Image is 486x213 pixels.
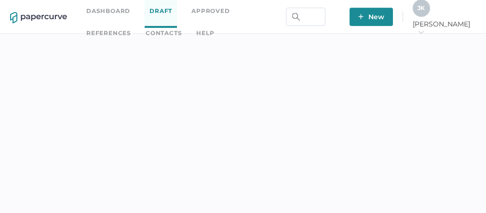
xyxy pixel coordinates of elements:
[146,28,182,38] a: Contacts
[418,4,425,12] span: J K
[358,8,384,26] span: New
[191,6,229,16] a: Approved
[86,28,131,38] a: References
[196,28,214,38] div: help
[358,14,364,19] img: plus-white.e19ec114.svg
[292,13,300,21] img: search.bf03fe8b.svg
[418,29,424,36] i: arrow_right
[86,6,130,16] a: Dashboard
[10,12,67,24] img: papercurve-logo-colour.7244d18c.svg
[413,20,476,37] span: [PERSON_NAME]
[350,8,393,26] button: New
[286,8,325,26] input: Search Workspace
